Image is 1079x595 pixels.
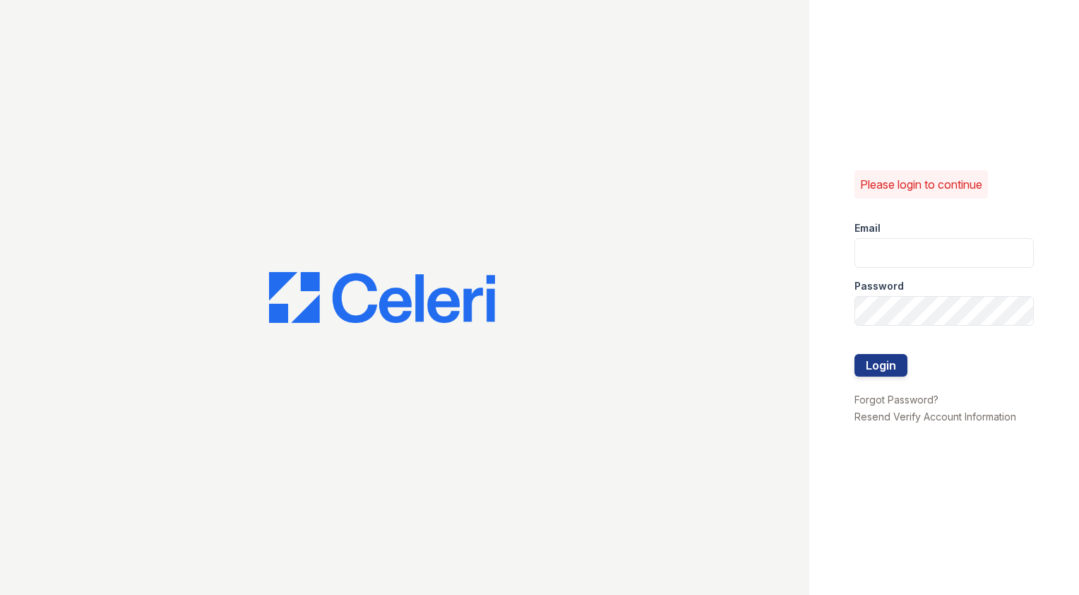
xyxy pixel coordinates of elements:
label: Password [854,279,904,293]
p: Please login to continue [860,176,982,193]
img: CE_Logo_Blue-a8612792a0a2168367f1c8372b55b34899dd931a85d93a1a3d3e32e68fde9ad4.png [269,272,495,323]
a: Forgot Password? [854,394,938,406]
a: Resend Verify Account Information [854,411,1016,423]
label: Email [854,221,881,235]
button: Login [854,354,907,377]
